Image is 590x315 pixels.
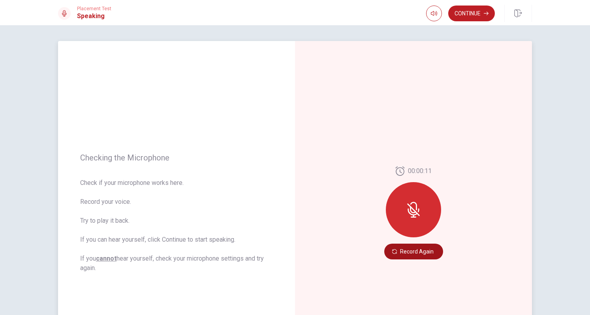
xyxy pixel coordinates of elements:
[77,11,111,21] h1: Speaking
[384,244,443,259] button: Record Again
[77,6,111,11] span: Placement Test
[96,255,116,262] u: cannot
[80,178,273,273] span: Check if your microphone works here. Record your voice. Try to play it back. If you can hear your...
[80,153,273,162] span: Checking the Microphone
[448,6,495,21] button: Continue
[408,166,432,176] span: 00:00:11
